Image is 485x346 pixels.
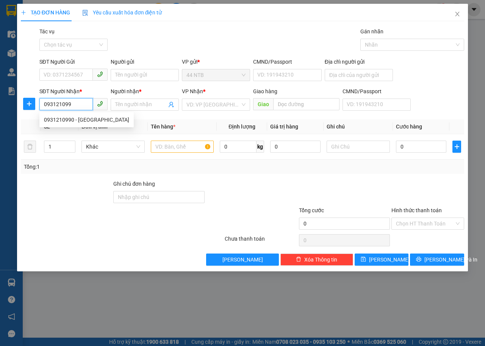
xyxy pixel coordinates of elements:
span: Gửi: [6,7,18,15]
div: 0931210990 - Ngọc Châu [39,114,134,126]
div: CMND/Passport [253,58,321,66]
button: printer[PERSON_NAME] và In [410,254,464,266]
span: Nhận: [65,7,83,15]
div: 0948669095 [65,25,118,35]
span: kg [257,141,264,153]
input: 0 [270,141,321,153]
span: Tên hàng [151,124,175,130]
span: Giá trị hàng [270,124,298,130]
div: 0931210990 - [GEOGRAPHIC_DATA] [44,116,129,124]
div: Bình Giã [65,6,118,16]
span: close [454,11,460,17]
button: plus [23,98,35,110]
span: printer [416,257,421,263]
span: save [361,257,366,263]
span: C : [64,42,70,50]
span: plus [453,144,461,150]
label: Gán nhãn [360,28,383,34]
div: Tên hàng: 2 HÀNG ( : 2 ) [6,55,118,64]
span: Cước hàng [396,124,422,130]
div: Bình [6,16,59,25]
div: VƯƠNG [65,16,118,25]
div: SĐT Người Nhận [39,87,108,96]
span: plus [21,10,26,15]
input: VD: Bàn, Ghế [151,141,214,153]
button: deleteXóa Thông tin [280,254,353,266]
img: icon [82,10,88,16]
span: VP Nhận [182,88,203,94]
div: CMND/Passport [343,87,411,96]
th: Ghi chú [324,119,393,134]
span: phone [97,71,103,77]
div: Địa chỉ người gửi [325,58,393,66]
div: Người gửi [111,58,179,66]
input: Ghi chú đơn hàng [113,191,205,203]
label: Ghi chú đơn hàng [113,181,155,187]
span: delete [296,257,301,263]
button: delete [24,141,36,153]
input: Dọc đường [273,98,339,110]
input: Địa chỉ của người gửi [325,69,393,81]
div: Tổng: 1 [24,163,188,171]
span: Xóa Thông tin [304,255,337,264]
span: SL [82,54,92,65]
button: Close [447,4,468,25]
span: Định lượng [228,124,255,130]
span: 44 NTB [186,69,246,81]
span: Yêu cầu xuất hóa đơn điện tử [82,9,162,16]
div: VP gửi [182,58,250,66]
button: [PERSON_NAME] [206,254,279,266]
span: Khác [86,141,140,152]
button: plus [452,141,461,153]
span: [PERSON_NAME] [369,255,410,264]
div: Người nhận [111,87,179,96]
label: Tác vụ [39,28,55,34]
button: save[PERSON_NAME] [355,254,409,266]
span: Giao hàng [253,88,277,94]
span: user-add [168,102,174,108]
span: phone [97,101,103,107]
input: Ghi Chú [327,141,390,153]
label: Hình thức thanh toán [391,207,442,213]
span: Tổng cước [299,207,324,213]
div: 0903965119 [6,25,59,35]
span: [PERSON_NAME] [222,255,263,264]
span: TẠO ĐƠN HÀNG [21,9,70,16]
div: 60.000 [64,40,119,50]
div: SĐT Người Gửi [39,58,108,66]
span: Giao [253,98,273,110]
span: [PERSON_NAME] và In [424,255,477,264]
span: plus [23,101,35,107]
div: Chưa thanh toán [224,235,298,248]
div: 44 NTB [6,6,59,16]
